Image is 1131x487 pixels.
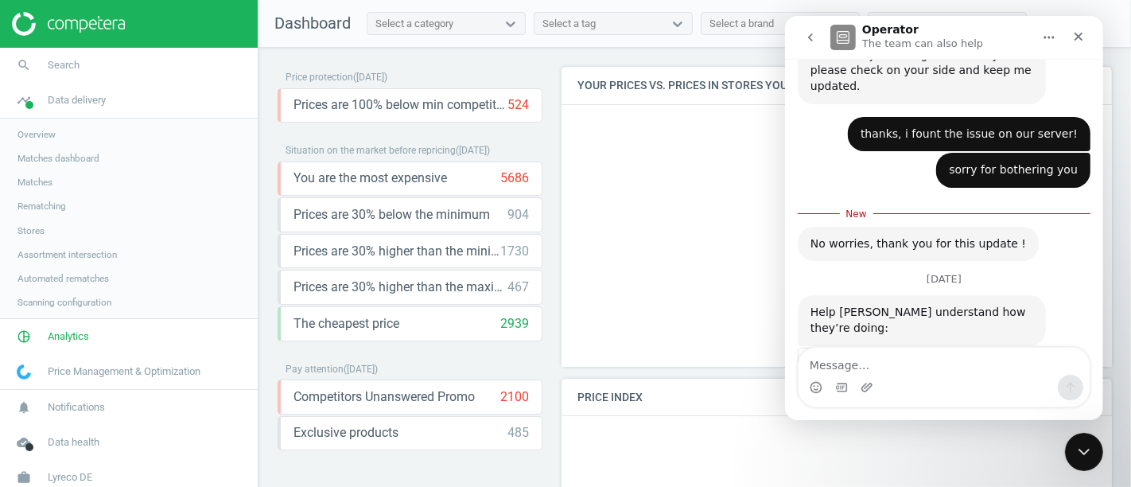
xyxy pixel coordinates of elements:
h4: Price Index [562,379,1112,416]
span: Prices are 30% higher than the maximal [293,279,507,296]
h4: Your prices vs. prices in stores you monitor [562,67,1112,104]
span: Competitors Unanswered Promo [293,388,475,406]
div: Select a brand [709,17,774,31]
span: Pay attention [286,364,344,375]
span: ( [DATE] ) [456,145,490,156]
div: 524 [507,96,529,114]
div: 467 [507,279,529,296]
div: 5686 [500,169,529,187]
img: wGWNvw8QSZomAAAAABJRU5ErkJggg== [17,364,31,380]
span: ( [DATE] ) [344,364,378,375]
span: Data delivery [48,93,106,107]
div: 485 [507,424,529,442]
span: Prices are 30% below the minimum [293,206,490,224]
i: cloud_done [9,427,39,458]
span: Assortment intersection [17,248,117,261]
div: 904 [507,206,529,224]
span: Data health [48,435,99,450]
div: Select a tag [542,17,596,31]
i: notifications [9,392,39,423]
span: Lyreco DE [48,470,92,485]
span: Stores [17,224,45,237]
span: Situation on the market before repricing [286,145,456,156]
i: pie_chart_outlined [9,321,39,352]
span: Notifications [48,400,105,415]
span: Dashboard [274,14,351,33]
span: Search [48,58,80,72]
span: Exclusive products [293,424,398,442]
span: Matches dashboard [17,152,99,165]
span: Rematching [17,200,66,212]
iframe: Intercom live chat [785,16,1103,420]
span: Prices are 100% below min competitor [293,96,507,114]
div: 2100 [500,388,529,406]
div: Select a category [375,17,453,31]
span: Overview [17,128,56,141]
span: Prices are 30% higher than the minimum [293,243,500,260]
span: Scanning configuration [17,296,111,309]
div: 1730 [500,243,529,260]
span: Automated rematches [17,272,109,285]
span: ( [DATE] ) [353,72,387,83]
span: Matches [17,176,52,189]
span: The cheapest price [293,315,399,333]
span: Price Management & Optimization [48,364,200,379]
span: You are the most expensive [293,169,447,187]
img: ajHJNr6hYgQAAAAASUVORK5CYII= [12,12,125,36]
span: Price protection [286,72,353,83]
i: search [9,50,39,80]
iframe: Intercom live chat [1065,433,1103,471]
div: 2939 [500,315,529,333]
i: timeline [9,85,39,115]
span: Analytics [48,329,89,344]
